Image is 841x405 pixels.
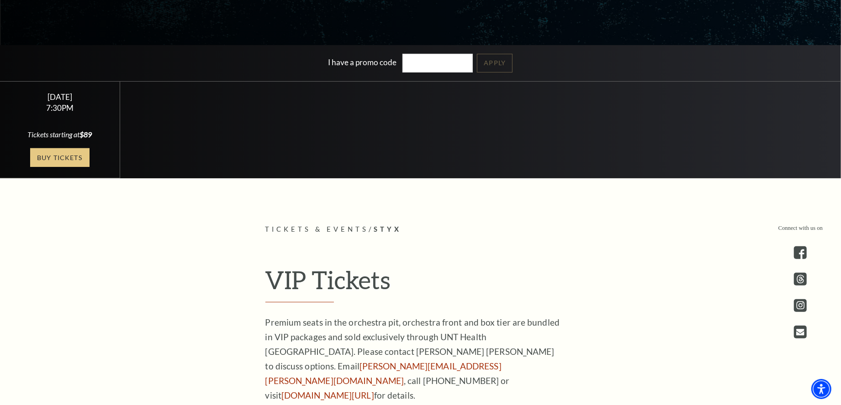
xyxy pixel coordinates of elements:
p: Connect with us on [778,224,823,233]
a: facebook - open in a new tab [794,246,807,259]
p: Premium seats in the orchestra pit, orchestra front and box tier are bundled in VIP packages and ... [265,315,562,403]
h2: VIP Tickets [265,265,576,302]
div: Tickets starting at [11,130,109,140]
p: / [265,224,576,235]
div: [DATE] [11,92,109,102]
div: 7:30PM [11,104,109,112]
span: $89 [80,130,92,139]
a: [PERSON_NAME][EMAIL_ADDRESS][PERSON_NAME][DOMAIN_NAME] [265,361,502,386]
span: Tickets & Events [265,225,369,233]
label: I have a promo code [328,57,397,67]
a: Open this option - open in a new tab [794,326,807,338]
a: Buy Tickets [30,148,90,167]
a: threads.com - open in a new tab [794,273,807,286]
a: instagram - open in a new tab [794,299,807,312]
div: Accessibility Menu [811,379,831,399]
span: Styx [374,225,402,233]
a: [DOMAIN_NAME][URL] [281,390,374,400]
